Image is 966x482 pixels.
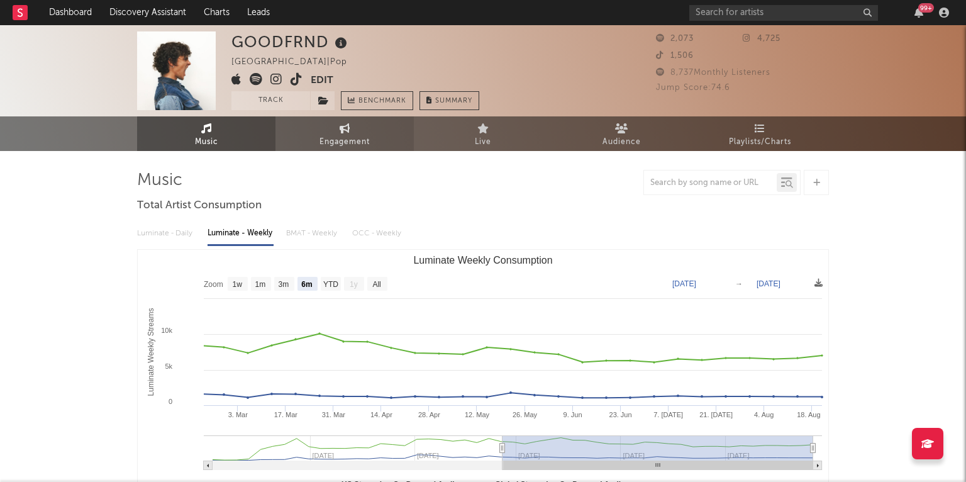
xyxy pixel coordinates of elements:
span: 8,737 Monthly Listeners [656,69,770,77]
text: 1w [233,280,243,289]
div: GOODFRND [231,31,350,52]
input: Search by song name or URL [644,178,777,188]
span: Engagement [319,135,370,150]
text: 28. Apr [418,411,440,418]
div: 99 + [918,3,934,13]
text: 6m [301,280,312,289]
a: Live [414,116,552,151]
input: Search for artists [689,5,878,21]
text: 17. Mar [274,411,298,418]
span: Audience [602,135,641,150]
text: [DATE] [672,279,696,288]
span: Music [195,135,218,150]
span: 1,506 [656,52,694,60]
a: Music [137,116,275,151]
text: 10k [161,327,172,334]
text: 4. Aug [754,411,774,418]
text: → [735,279,743,288]
text: 1m [255,280,266,289]
span: Benchmark [358,94,406,109]
a: Playlists/Charts [691,116,829,151]
text: 14. Apr [370,411,392,418]
text: 31. Mar [322,411,346,418]
text: Zoom [204,280,223,289]
text: Luminate Weekly Streams [147,308,155,396]
text: 23. Jun [609,411,632,418]
button: Track [231,91,310,110]
button: 99+ [914,8,923,18]
text: 7. [DATE] [653,411,683,418]
div: [GEOGRAPHIC_DATA] | Pop [231,55,362,70]
text: 0 [169,398,172,405]
a: Benchmark [341,91,413,110]
text: [DATE] [757,279,780,288]
text: 5k [165,362,172,370]
span: Live [475,135,491,150]
text: 9. Jun [563,411,582,418]
text: YTD [323,280,338,289]
span: 2,073 [656,35,694,43]
text: 3m [279,280,289,289]
text: All [372,280,380,289]
text: 18. Aug [797,411,820,418]
text: 3. Mar [228,411,248,418]
span: Playlists/Charts [729,135,791,150]
text: Luminate Weekly Consumption [413,255,552,266]
text: 26. May [513,411,538,418]
text: 21. [DATE] [699,411,733,418]
span: 4,725 [743,35,780,43]
text: 1y [350,280,358,289]
span: Summary [435,98,472,104]
a: Engagement [275,116,414,151]
button: Summary [419,91,479,110]
text: 12. May [465,411,490,418]
span: Total Artist Consumption [137,198,262,213]
a: Audience [552,116,691,151]
div: Luminate - Weekly [208,223,274,244]
span: Jump Score: 74.6 [656,84,730,92]
button: Edit [311,73,333,89]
